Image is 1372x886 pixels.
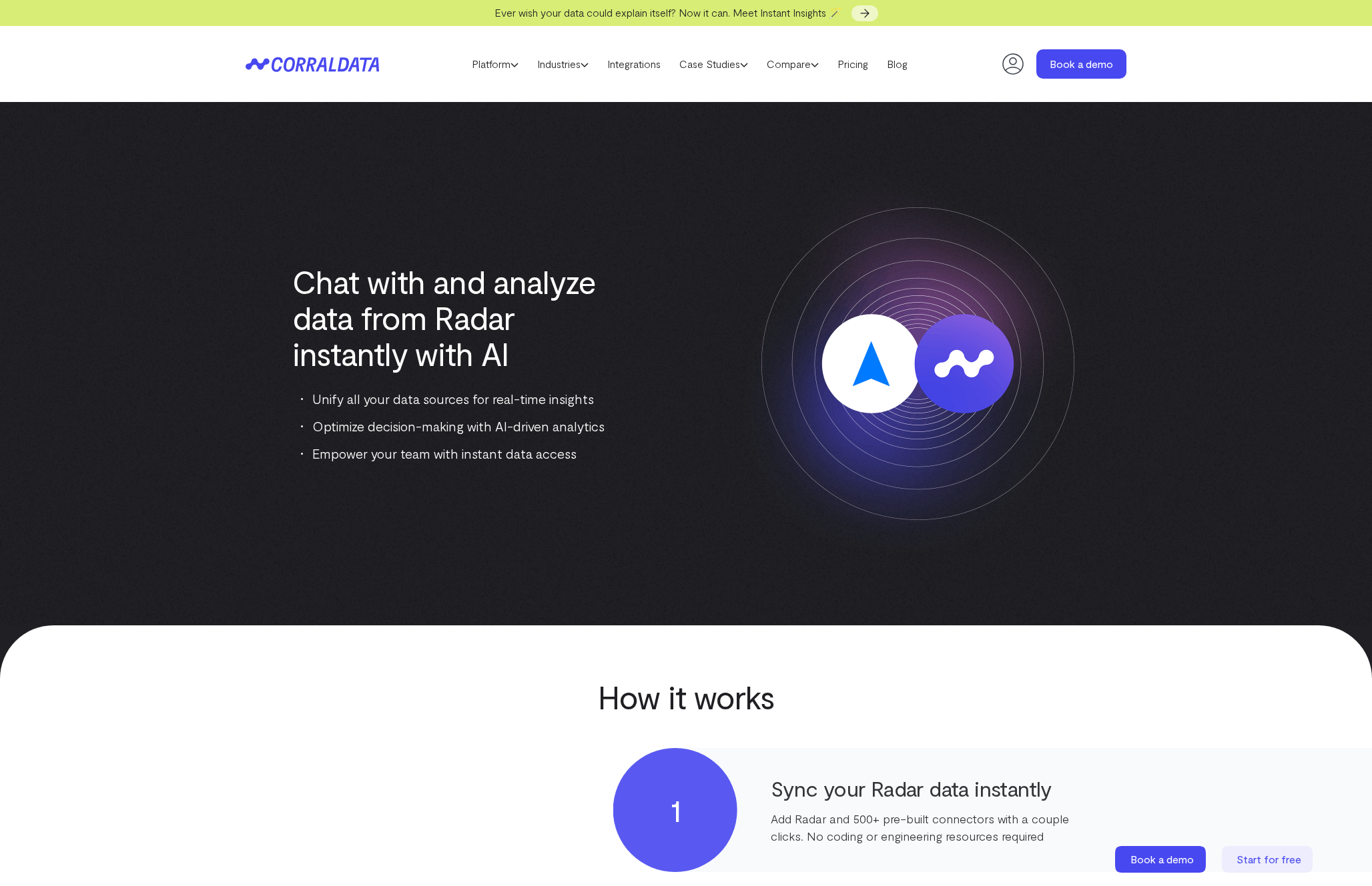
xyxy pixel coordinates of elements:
a: Case Studies [670,54,757,74]
div: 1 [613,748,737,872]
p: Add Radar and 500+ pre-built connectors with a couple clicks. No coding or engineering resources ... [771,810,1091,845]
h1: Chat with and analyze data from Radar instantly with AI [292,263,616,371]
h2: How it works [456,679,916,715]
h4: Sync your Radar data instantly [771,776,1091,800]
a: Integrations [598,54,670,74]
a: Start for free [1222,846,1315,873]
a: Book a demo [1115,846,1209,873]
span: Book a demo [1130,853,1194,865]
span: Start for free [1237,853,1301,865]
span: Ever wish your data could explain itself? Now it can. Meet Instant Insights 🪄 [494,6,842,19]
a: Blog [878,54,917,74]
a: Book a demo [1036,49,1126,79]
li: Optimize decision-making with AI-driven analytics [301,415,616,437]
li: Unify all your data sources for real-time insights [301,388,616,409]
a: Pricing [828,54,878,74]
a: Platform [462,54,528,74]
a: Compare [757,54,828,74]
li: Empower your team with instant data access [301,443,616,464]
a: Industries [528,54,598,74]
